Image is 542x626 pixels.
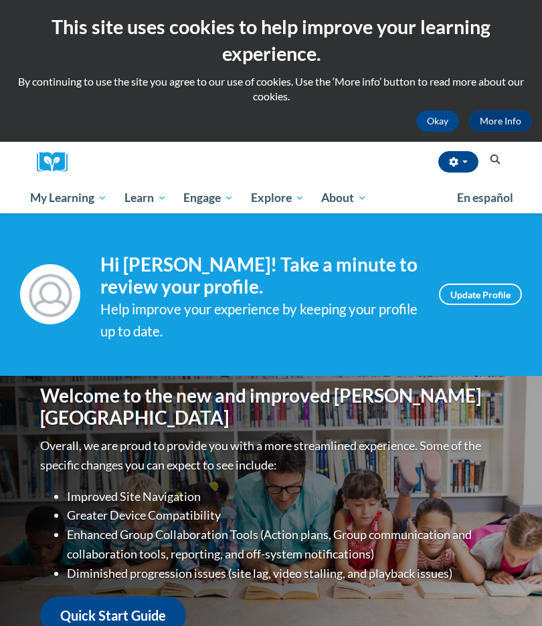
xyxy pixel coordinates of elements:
[457,191,513,205] span: En español
[251,190,304,206] span: Explore
[30,190,107,206] span: My Learning
[67,525,502,564] li: Enhanced Group Collaboration Tools (Action plans, Group communication and collaboration tools, re...
[67,564,502,583] li: Diminished progression issues (site lag, video stalling, and playback issues)
[469,110,532,132] a: More Info
[485,152,505,168] button: Search
[242,183,313,213] a: Explore
[10,13,532,68] h2: This site uses cookies to help improve your learning experience.
[183,190,234,206] span: Engage
[20,183,522,213] div: Main menu
[100,253,419,298] h4: Hi [PERSON_NAME]! Take a minute to review your profile.
[488,572,531,615] iframe: Button to launch messaging window
[116,183,175,213] a: Learn
[438,151,478,173] button: Account Settings
[67,487,502,506] li: Improved Site Navigation
[21,183,116,213] a: My Learning
[100,298,419,342] div: Help improve your experience by keeping your profile up to date.
[313,183,376,213] a: About
[448,184,522,212] a: En español
[40,436,502,475] p: Overall, we are proud to provide you with a more streamlined experience. Some of the specific cha...
[37,152,77,173] img: Logo brand
[10,74,532,104] p: By continuing to use the site you agree to our use of cookies. Use the ‘More info’ button to read...
[175,183,242,213] a: Engage
[40,385,502,429] h1: Welcome to the new and improved [PERSON_NAME][GEOGRAPHIC_DATA]
[439,284,522,305] a: Update Profile
[124,190,167,206] span: Learn
[20,264,80,324] img: Profile Image
[37,152,77,173] a: Cox Campus
[416,110,459,132] button: Okay
[321,190,367,206] span: About
[67,506,502,525] li: Greater Device Compatibility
